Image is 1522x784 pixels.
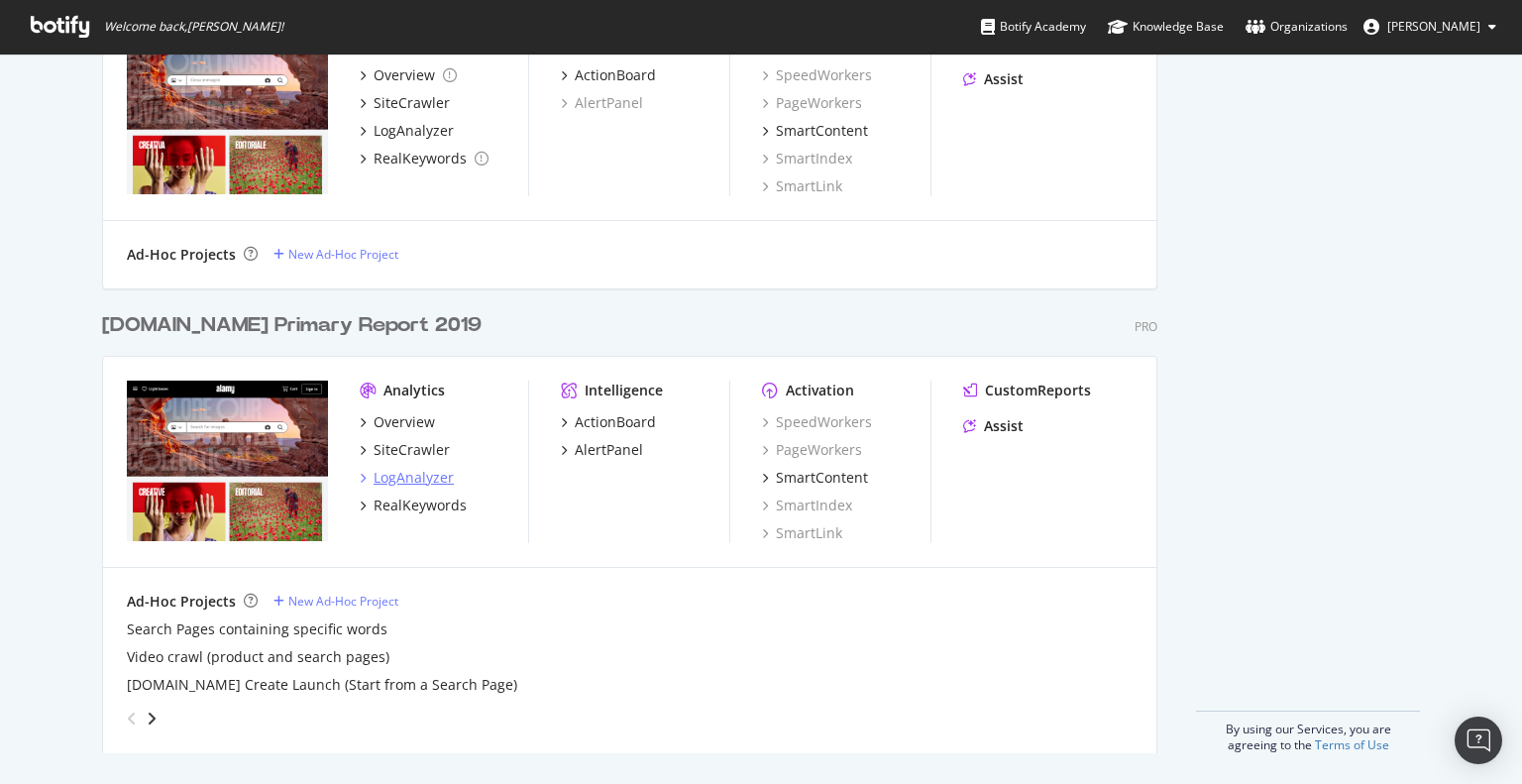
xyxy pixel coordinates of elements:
div: Botify Academy [981,17,1086,37]
a: SmartIndex [762,496,852,515]
div: Organizations [1246,17,1348,37]
a: LogAnalyzer [360,468,454,488]
button: [PERSON_NAME] [1348,11,1512,43]
div: Assist [984,416,1024,436]
span: Welcome back, [PERSON_NAME] ! [104,19,283,35]
img: alamy.it [127,34,328,194]
a: ActionBoard [561,412,656,432]
img: alamy.com [127,381,328,541]
div: Intelligence [585,381,663,400]
a: AlertPanel [561,440,643,460]
div: Overview [374,65,435,85]
a: New Ad-Hoc Project [273,593,398,610]
div: CustomReports [985,381,1091,400]
a: SmartLink [762,176,842,196]
a: RealKeywords [360,149,489,168]
a: SpeedWorkers [762,412,872,432]
a: AlertPanel [561,93,643,113]
div: ActionBoard [575,65,656,85]
a: New Ad-Hoc Project [273,246,398,263]
div: SmartContent [776,468,868,488]
div: Pro [1135,318,1157,335]
div: New Ad-Hoc Project [288,593,398,610]
a: SmartIndex [762,149,852,168]
div: Ad-Hoc Projects [127,592,236,612]
a: SpeedWorkers [762,65,872,85]
a: SmartContent [762,468,868,488]
a: PageWorkers [762,93,862,113]
div: SmartContent [776,121,868,141]
div: RealKeywords [374,496,467,515]
div: Ad-Hoc Projects [127,245,236,265]
a: Overview [360,65,457,85]
div: LogAnalyzer [374,468,454,488]
div: RealKeywords [374,149,467,168]
div: Activation [786,381,854,400]
span: Rini Chandra [1387,18,1480,35]
div: Assist [984,69,1024,89]
div: [DOMAIN_NAME] Primary Report 2019 [102,311,482,340]
a: Search Pages containing specific words [127,619,387,639]
a: SiteCrawler [360,93,450,113]
a: SmartContent [762,121,868,141]
div: AlertPanel [575,440,643,460]
div: ActionBoard [575,412,656,432]
div: SiteCrawler [374,440,450,460]
a: SiteCrawler [360,440,450,460]
div: By using our Services, you are agreeing to the [1196,711,1420,753]
a: RealKeywords [360,496,467,515]
div: New Ad-Hoc Project [288,246,398,263]
div: Analytics [383,381,445,400]
div: angle-left [119,703,145,734]
div: angle-right [145,709,159,728]
a: Assist [963,416,1024,436]
a: ActionBoard [561,65,656,85]
div: Knowledge Base [1108,17,1224,37]
div: Overview [374,412,435,432]
div: Open Intercom Messenger [1455,717,1502,764]
a: [DOMAIN_NAME] Primary Report 2019 [102,311,489,340]
div: SiteCrawler [374,93,450,113]
a: Overview [360,412,435,432]
a: LogAnalyzer [360,121,454,141]
a: SmartLink [762,523,842,543]
a: CustomReports [963,381,1091,400]
a: Assist [963,69,1024,89]
a: PageWorkers [762,440,862,460]
a: Terms of Use [1315,736,1389,753]
a: [DOMAIN_NAME] Create Launch (Start from a Search Page) [127,675,517,695]
div: LogAnalyzer [374,121,454,141]
a: Video crawl (product and search pages) [127,647,389,667]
